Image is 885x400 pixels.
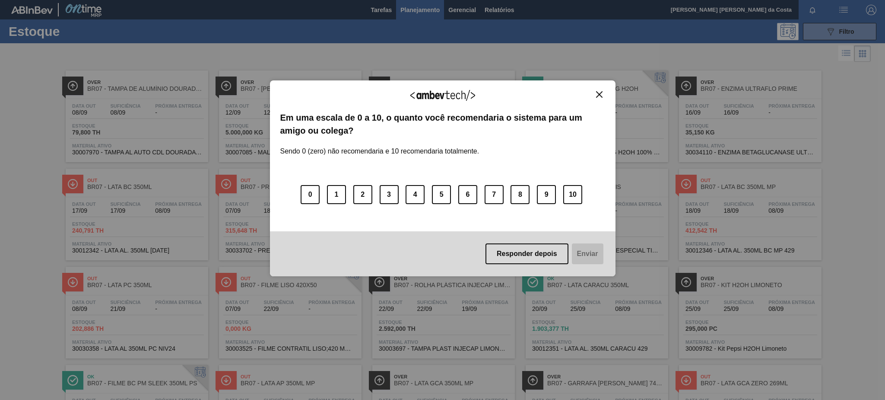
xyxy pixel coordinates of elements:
[485,185,504,204] button: 7
[327,185,346,204] button: 1
[458,185,477,204] button: 6
[593,91,605,98] button: Close
[563,185,582,204] button: 10
[511,185,530,204] button: 8
[410,90,475,101] img: Logo Ambevtech
[485,243,568,264] button: Responder depois
[353,185,372,204] button: 2
[596,91,603,98] img: Close
[537,185,556,204] button: 9
[406,185,425,204] button: 4
[280,137,479,155] label: Sendo 0 (zero) não recomendaria e 10 recomendaria totalmente.
[432,185,451,204] button: 5
[301,185,320,204] button: 0
[280,111,605,138] label: Em uma escala de 0 a 10, o quanto você recomendaria o sistema para um amigo ou colega?
[380,185,399,204] button: 3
